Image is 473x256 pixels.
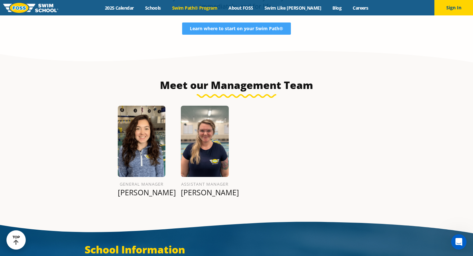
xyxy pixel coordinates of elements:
h3: School Information [85,243,388,256]
a: Blog [327,5,347,11]
a: Swim Like [PERSON_NAME] [259,5,327,11]
h6: General Manager [118,180,166,188]
a: Swim Path® Program [166,5,223,11]
a: Learn where to start on your Swim Path® [182,22,291,35]
a: 2025 Calendar [99,5,139,11]
a: About FOSS [223,5,259,11]
h3: Meet our Management Team [85,79,388,92]
p: [PERSON_NAME] [181,188,229,197]
div: TOP [13,235,20,245]
h6: Assistant Manager [181,180,229,188]
span: Learn where to start on your Swim Path® [190,26,283,31]
img: FOSS-Profile-Photo-12.png [181,106,229,177]
img: Robi-Olson.png [118,106,166,177]
a: Careers [347,5,374,11]
iframe: Intercom live chat [451,234,467,250]
img: FOSS Swim School Logo [3,3,58,13]
p: [PERSON_NAME] [118,188,166,197]
a: Schools [139,5,166,11]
